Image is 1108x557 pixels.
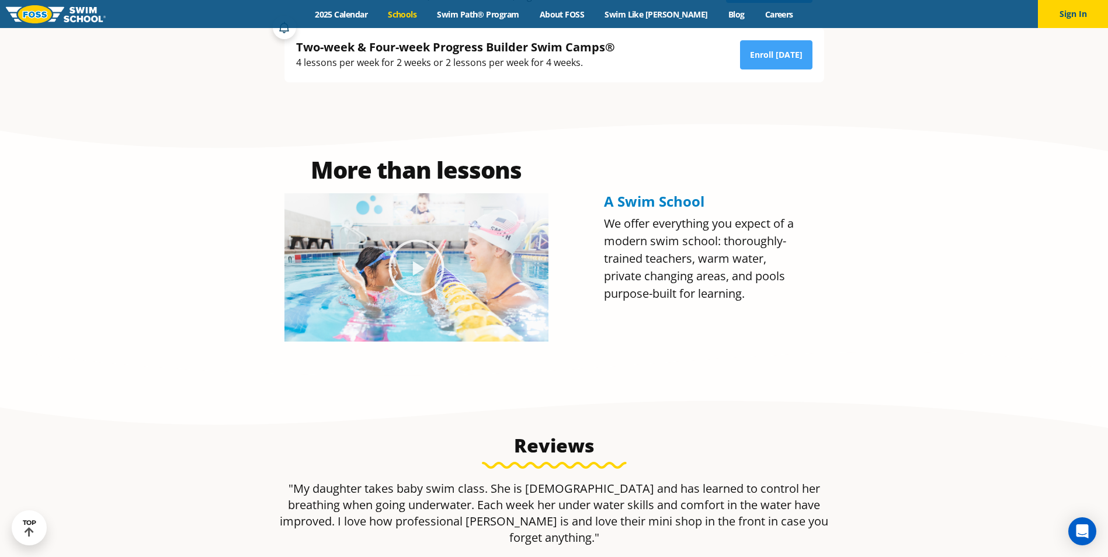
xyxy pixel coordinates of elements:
[387,238,446,297] div: Play Video about Olympian Regan Smith, FOSS
[284,158,548,182] h2: More than lessons
[305,9,378,20] a: 2025 Calendar
[284,193,548,342] img: Olympian Regan Smith, FOSS
[755,9,803,20] a: Careers
[1068,517,1096,545] div: Open Intercom Messenger
[718,9,755,20] a: Blog
[279,481,830,546] p: "My daughter takes baby swim class. She is [DEMOGRAPHIC_DATA] and has learned to control her brea...
[296,55,615,71] div: 4 lessons per week for 2 weeks or 2 lessons per week for 4 weeks.
[427,9,529,20] a: Swim Path® Program
[595,9,718,20] a: Swim Like [PERSON_NAME]
[604,215,794,301] span: We offer everything you expect of a modern swim school: thoroughly-trained teachers, warm water, ...
[23,519,36,537] div: TOP
[6,5,106,23] img: FOSS Swim School Logo
[740,40,812,69] a: Enroll [DATE]
[529,9,595,20] a: About FOSS
[378,9,427,20] a: Schools
[604,192,704,211] span: A Swim School
[296,39,615,55] div: Two-week & Four-week Progress Builder Swim Camps®
[279,434,830,457] h3: Reviews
